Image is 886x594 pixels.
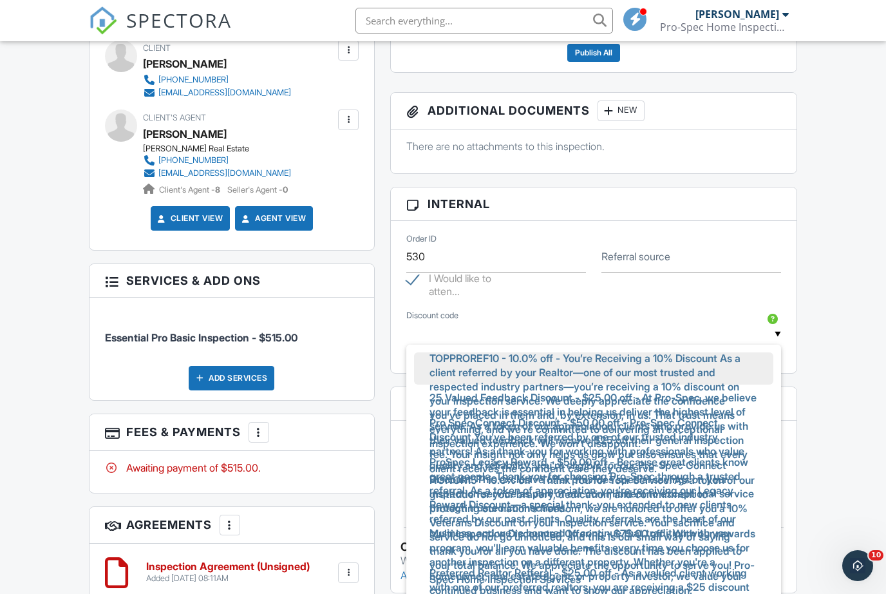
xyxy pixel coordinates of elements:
a: Agent View [240,212,306,225]
a: Inspection Agreement (Unsigned) Added [DATE] 08:11AM [146,561,310,584]
span: Pro Spec Connect Discount - $50.00 off - Pro-Spec Connect Discount You've been referred by one of... [419,407,768,524]
label: Order ID [406,233,437,245]
span: ProSpec Legacy Reward - $50.00 off - Because great clients know great people. Thank you for choos... [419,446,768,549]
div: [PERSON_NAME] Real Estate [143,144,301,154]
div: Added [DATE] 08:11AM [146,573,310,584]
span: Client's Agent [143,113,206,122]
h3: Agreements [90,507,375,544]
h3: Notes [391,387,796,421]
input: Search everything... [355,8,613,34]
label: Referral source [601,249,670,263]
div: [PHONE_NUMBER] [158,155,229,166]
label: I Would like to attend the inspection? [406,273,521,289]
span: Client's Agent - [159,185,222,195]
span: 10 [869,550,883,560]
div: Office Notes [401,541,787,553]
a: SPECTORA [89,17,232,44]
a: [PHONE_NUMBER] [143,154,291,167]
a: Client View [155,212,223,225]
p: Want timestamped internal notes for your office staff? [401,553,787,582]
h3: Internal [391,187,796,221]
a: [EMAIL_ADDRESS][DOMAIN_NAME] [143,86,291,99]
div: Awaiting payment of $515.00. [105,461,359,475]
div: New [598,101,645,121]
h3: Additional Documents [391,93,796,129]
li: Service: Essential Pro Basic Inspection [105,307,359,355]
div: [EMAIL_ADDRESS][DOMAIN_NAME] [158,88,291,98]
span: Essential Pro Basic Inspection - $515.00 [105,331,297,344]
iframe: Intercom live chat [842,550,873,581]
a: [EMAIL_ADDRESS][DOMAIN_NAME] [143,167,291,180]
div: Pro-Spec Home Inspection Services [660,21,789,34]
div: Add Services [189,366,274,390]
div: [EMAIL_ADDRESS][DOMAIN_NAME] [158,168,291,178]
div: [PERSON_NAME] [695,8,779,21]
p: There are no attachments to this inspection. [406,139,781,153]
span: 25 Valued Feedback Discount - $25.00 off - At Pro-Spec, we believe your feedback is essential in ... [419,381,768,484]
strong: 8 [215,185,220,195]
div: [PERSON_NAME] [143,54,227,73]
div: [PHONE_NUMBER] [158,75,229,85]
label: Discount code [406,310,458,321]
span: SPECTORA [126,6,232,34]
a: [PERSON_NAME] [143,124,227,144]
h3: Fees & Payments [90,414,375,451]
h6: Inspection Agreement (Unsigned) [146,561,310,573]
strong: 0 [283,185,288,195]
span: Seller's Agent - [227,185,288,195]
img: The Best Home Inspection Software - Spectora [89,6,117,35]
a: Click here to trial Spectora Advanced. [401,554,757,581]
span: Client [143,43,171,53]
h3: Services & Add ons [90,264,375,298]
a: [PHONE_NUMBER] [143,73,291,86]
